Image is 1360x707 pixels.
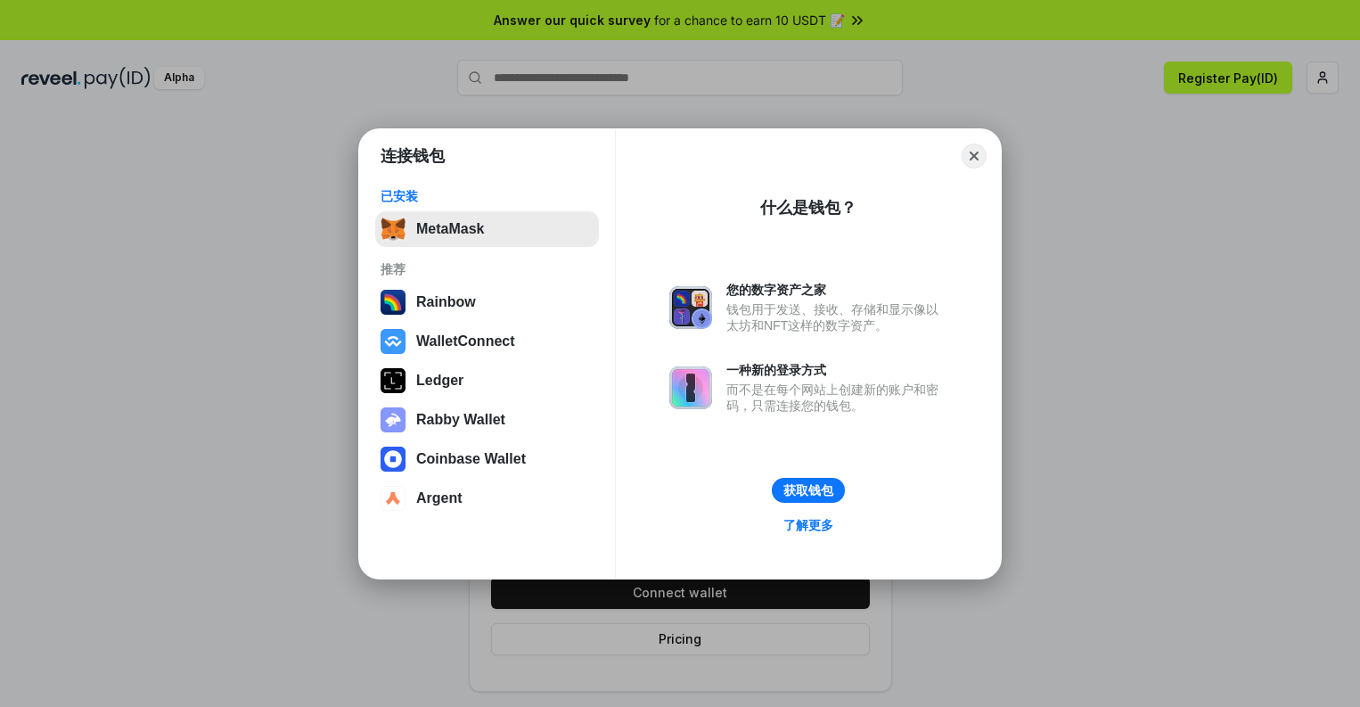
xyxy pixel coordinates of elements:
button: Rabby Wallet [375,402,599,438]
button: WalletConnect [375,324,599,359]
div: 钱包用于发送、接收、存储和显示像以太坊和NFT这样的数字资产。 [726,301,947,333]
button: Coinbase Wallet [375,441,599,477]
div: MetaMask [416,221,484,237]
div: 您的数字资产之家 [726,282,947,298]
div: 推荐 [381,261,594,277]
img: svg+xml,%3Csvg%20width%3D%22120%22%20height%3D%22120%22%20viewBox%3D%220%200%20120%20120%22%20fil... [381,290,406,315]
div: 什么是钱包？ [760,197,856,218]
img: svg+xml,%3Csvg%20xmlns%3D%22http%3A%2F%2Fwww.w3.org%2F2000%2Fsvg%22%20fill%3D%22none%22%20viewBox... [669,366,712,409]
button: Close [962,144,987,169]
h1: 连接钱包 [381,145,445,167]
div: 而不是在每个网站上创建新的账户和密码，只需连接您的钱包。 [726,382,947,414]
div: WalletConnect [416,333,515,349]
div: Rabby Wallet [416,412,505,428]
button: Ledger [375,363,599,399]
div: 已安装 [381,188,594,204]
button: Rainbow [375,284,599,320]
button: 获取钱包 [772,478,845,503]
img: svg+xml,%3Csvg%20fill%3D%22none%22%20height%3D%2233%22%20viewBox%3D%220%200%2035%2033%22%20width%... [381,217,406,242]
img: svg+xml,%3Csvg%20xmlns%3D%22http%3A%2F%2Fwww.w3.org%2F2000%2Fsvg%22%20fill%3D%22none%22%20viewBox... [381,407,406,432]
button: MetaMask [375,211,599,247]
div: Ledger [416,373,463,389]
img: svg+xml,%3Csvg%20width%3D%2228%22%20height%3D%2228%22%20viewBox%3D%220%200%2028%2028%22%20fill%3D... [381,447,406,472]
img: svg+xml,%3Csvg%20width%3D%2228%22%20height%3D%2228%22%20viewBox%3D%220%200%2028%2028%22%20fill%3D... [381,329,406,354]
img: svg+xml,%3Csvg%20width%3D%2228%22%20height%3D%2228%22%20viewBox%3D%220%200%2028%2028%22%20fill%3D... [381,486,406,511]
div: Rainbow [416,294,476,310]
img: svg+xml,%3Csvg%20xmlns%3D%22http%3A%2F%2Fwww.w3.org%2F2000%2Fsvg%22%20fill%3D%22none%22%20viewBox... [669,286,712,329]
img: svg+xml,%3Csvg%20xmlns%3D%22http%3A%2F%2Fwww.w3.org%2F2000%2Fsvg%22%20width%3D%2228%22%20height%3... [381,368,406,393]
div: 了解更多 [783,517,833,533]
div: Argent [416,490,463,506]
div: 获取钱包 [783,482,833,498]
div: Coinbase Wallet [416,451,526,467]
div: 一种新的登录方式 [726,362,947,378]
a: 了解更多 [773,514,844,537]
button: Argent [375,481,599,516]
